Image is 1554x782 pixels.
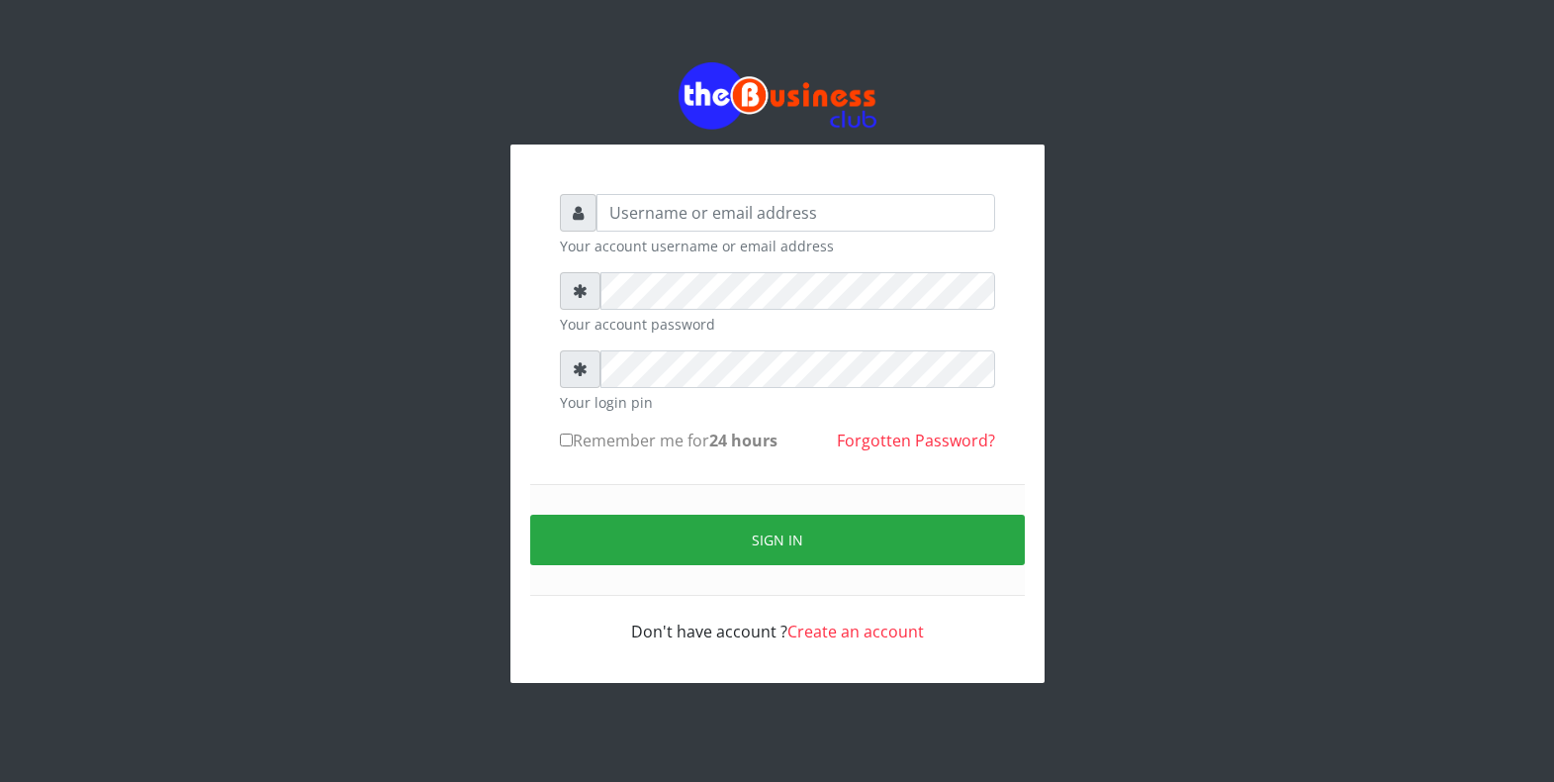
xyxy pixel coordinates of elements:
[530,515,1025,565] button: Sign in
[560,596,995,643] div: Don't have account ?
[560,314,995,335] small: Your account password
[560,392,995,413] small: Your login pin
[709,430,777,451] b: 24 hours
[787,621,924,642] a: Create an account
[560,236,995,256] small: Your account username or email address
[560,429,777,452] label: Remember me for
[560,434,573,446] input: Remember me for24 hours
[837,430,995,451] a: Forgotten Password?
[596,194,995,232] input: Username or email address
